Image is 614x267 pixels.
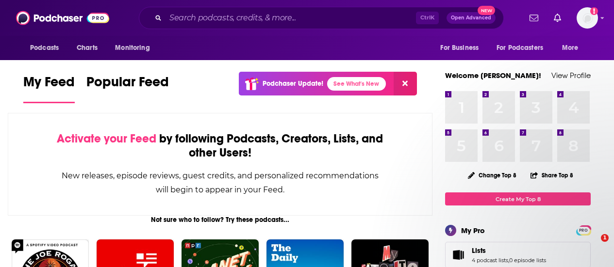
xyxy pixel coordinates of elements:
[472,246,546,255] a: Lists
[30,41,59,55] span: Podcasts
[57,131,156,146] span: Activate your Feed
[445,71,541,80] a: Welcome [PERSON_NAME]!
[139,7,504,29] div: Search podcasts, credits, & more...
[550,10,565,26] a: Show notifications dropdown
[86,74,169,96] span: Popular Feed
[433,39,491,57] button: open menu
[263,79,323,88] p: Podchaser Update!
[478,6,495,15] span: New
[472,257,508,264] a: 4 podcast lists
[23,39,71,57] button: open menu
[562,41,579,55] span: More
[416,12,439,24] span: Ctrl K
[57,169,383,197] div: New releases, episode reviews, guest credits, and personalized recommendations will begin to appe...
[551,71,591,80] a: View Profile
[447,12,496,24] button: Open AdvancedNew
[530,166,574,185] button: Share Top 8
[23,74,75,96] span: My Feed
[490,39,557,57] button: open menu
[16,9,109,27] img: Podchaser - Follow, Share and Rate Podcasts
[70,39,103,57] a: Charts
[577,7,598,29] img: User Profile
[440,41,479,55] span: For Business
[509,257,546,264] a: 0 episode lists
[8,216,432,224] div: Not sure who to follow? Try these podcasts...
[451,16,491,20] span: Open Advanced
[508,257,509,264] span: ,
[497,41,543,55] span: For Podcasters
[57,132,383,160] div: by following Podcasts, Creators, Lists, and other Users!
[577,7,598,29] button: Show profile menu
[448,248,468,262] a: Lists
[327,77,386,91] a: See What's New
[23,74,75,103] a: My Feed
[108,39,162,57] button: open menu
[581,234,604,257] iframe: Intercom live chat
[555,39,591,57] button: open menu
[526,10,542,26] a: Show notifications dropdown
[472,246,486,255] span: Lists
[590,7,598,15] svg: Add a profile image
[166,10,416,26] input: Search podcasts, credits, & more...
[601,234,609,242] span: 1
[462,169,522,181] button: Change Top 8
[115,41,149,55] span: Monitoring
[86,74,169,103] a: Popular Feed
[77,41,98,55] span: Charts
[577,7,598,29] span: Logged in as juliahaav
